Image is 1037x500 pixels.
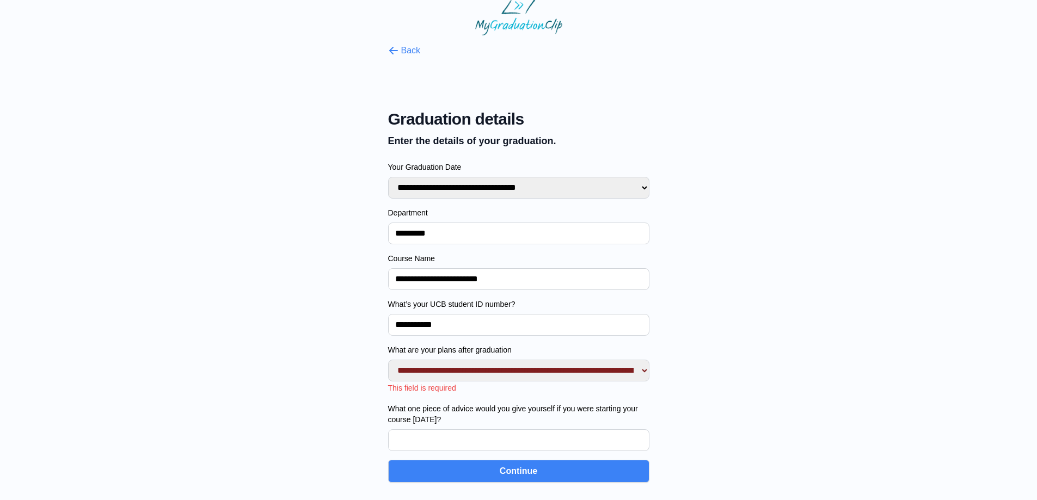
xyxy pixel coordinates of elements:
[388,403,649,425] label: What one piece of advice would you give yourself if you were starting your course [DATE]?
[388,207,649,218] label: Department
[388,460,649,483] button: Continue
[388,133,649,149] p: Enter the details of your graduation.
[388,384,456,392] span: This field is required
[388,344,649,355] label: What are your plans after graduation
[388,299,649,310] label: What’s your UCB student ID number?
[388,162,649,172] label: Your Graduation Date
[388,44,421,57] button: Back
[388,253,649,264] label: Course Name
[388,109,649,129] span: Graduation details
